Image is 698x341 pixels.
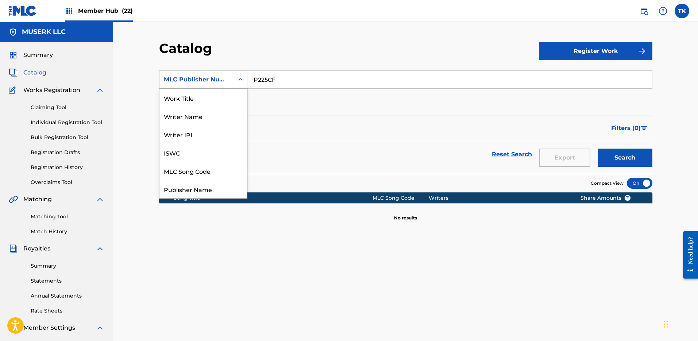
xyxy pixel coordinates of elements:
a: Annual Statements [31,292,104,300]
a: Reset Search [488,146,536,162]
span: Works Registration [23,86,80,95]
a: Public Search [637,4,651,18]
div: Writer Name [159,107,247,125]
div: Song Title [174,194,373,202]
img: Summary [9,51,18,60]
span: Member Hub [78,7,133,15]
a: Bulk Registration Tool [31,134,104,141]
img: filter [641,126,647,130]
button: Search [598,149,652,167]
span: (22) [122,7,133,14]
img: expand [96,86,104,95]
img: Top Rightsholders [65,7,74,15]
span: Compact View [591,180,624,187]
a: Statements [31,277,104,285]
span: ? [625,195,630,201]
img: MLC Logo [9,5,37,16]
div: Drag [664,313,668,335]
div: MLC Song Code [159,162,247,180]
img: Catalog [9,68,18,77]
span: Filters ( 0 ) [611,124,641,133]
img: f7272a7cc735f4ea7f67.svg [638,47,647,55]
a: Rate Sheets [31,307,104,315]
a: Individual Registration Tool [31,119,104,126]
img: expand [96,323,104,332]
div: ISWC [159,143,247,162]
a: Match History [31,228,104,235]
div: Work Title [159,89,247,107]
button: Register Work [539,42,652,60]
h5: MUSERK LLC [22,28,66,36]
div: Writer IPI [159,125,247,143]
a: Matching Tool [31,213,104,221]
h2: Catalog [159,40,216,57]
img: help [659,7,667,15]
span: Member Settings [23,323,75,332]
button: Filters (0) [607,119,652,137]
form: Search Form [159,70,652,174]
a: CatalogCatalog [9,68,46,77]
div: User Menu [675,4,689,18]
span: Matching [23,195,52,204]
span: Catalog [23,68,46,77]
a: Summary [31,262,104,270]
img: Accounts [9,28,18,37]
div: MLC Publisher Number [164,75,230,84]
img: expand [96,244,104,253]
img: Matching [9,195,18,204]
div: Help [656,4,670,18]
img: Royalties [9,244,18,253]
span: Share Amounts [581,194,631,202]
div: MLC Song Code [373,194,429,202]
a: Registration History [31,164,104,171]
img: search [640,7,648,15]
img: Works Registration [9,86,18,95]
a: Overclaims Tool [31,179,104,186]
p: No results [394,206,417,221]
span: Summary [23,51,53,60]
a: Registration Drafts [31,149,104,156]
iframe: Chat Widget [662,306,698,341]
span: Royalties [23,244,50,253]
a: SummarySummary [9,51,53,60]
img: expand [96,195,104,204]
div: Publisher Name [159,180,247,198]
iframe: Resource Center [678,226,698,284]
div: Writers [429,194,569,202]
a: Claiming Tool [31,104,104,111]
